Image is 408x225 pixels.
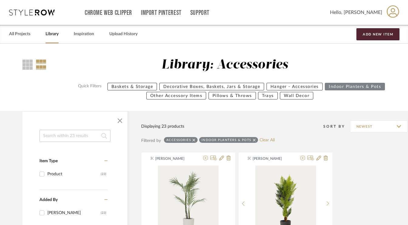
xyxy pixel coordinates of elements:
[146,92,206,99] button: Other Accessory Items
[325,83,385,90] button: Indoor Planters & Pots
[39,130,110,142] input: Search within 23 results
[166,138,191,142] div: Accessories
[258,92,278,99] button: Trays
[161,57,288,73] div: Library: Accessories
[74,83,105,90] label: Quick Filters
[101,208,106,218] div: (23)
[107,83,157,90] button: Baskets & Storage
[47,169,101,179] div: Product
[260,138,275,143] a: Clear All
[209,92,256,99] button: Pillows & Throws
[39,159,58,163] span: Item Type
[267,83,323,90] button: Hanger - Accessories
[9,30,30,38] a: All Projects
[253,156,291,161] span: [PERSON_NAME]
[356,28,399,40] button: Add New Item
[47,208,101,218] div: [PERSON_NAME]
[155,156,193,161] span: [PERSON_NAME]
[101,169,106,179] div: (23)
[114,115,126,127] button: Close
[202,138,251,142] div: Indoor Planters & Pots
[39,198,58,202] span: Added By
[74,30,94,38] a: Inspiration
[85,10,132,15] a: Chrome Web Clipper
[190,10,209,15] a: Support
[280,92,313,99] button: Wall Decor
[159,83,264,90] button: Decorative Boxes, Baskets, Jars & Storage
[109,30,138,38] a: Upload History
[330,9,382,16] span: Hello, [PERSON_NAME]
[46,30,59,38] a: Library
[141,123,184,130] div: Displaying 23 products
[141,137,161,144] div: Filtered by
[141,10,182,15] a: Import Pinterest
[323,123,350,129] div: Sort By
